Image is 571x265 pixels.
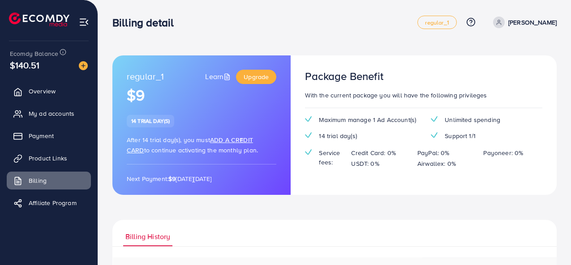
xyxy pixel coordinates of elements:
img: tick [305,132,312,138]
p: Airwallex: 0% [417,158,456,169]
p: With the current package you will have the following privileges [305,90,542,101]
img: logo [9,13,69,26]
a: Affiliate Program [7,194,91,212]
h1: $9 [127,86,276,105]
a: Billing [7,172,91,189]
span: Service fees: [319,148,344,167]
img: tick [305,149,312,155]
p: [PERSON_NAME] [508,17,557,28]
span: 14 trial day(s) [131,117,170,125]
span: Billing History [125,231,170,242]
a: Learn [205,72,232,82]
iframe: To enrich screen reader interactions, please activate Accessibility in Grammarly extension settings [533,225,564,258]
span: After 14 trial day(s), you must to continue activating the monthly plan. [127,135,258,155]
img: tick [431,132,438,138]
p: Payoneer: 0% [483,147,523,158]
span: Overview [29,87,56,96]
img: tick [431,116,438,122]
span: Support 1/1 [445,131,476,140]
strong: $9 [168,174,176,183]
span: My ad accounts [29,109,74,118]
img: menu [79,17,89,27]
p: Credit Card: 0% [351,147,395,158]
span: 14 trial day(s) [319,131,356,140]
a: Upgrade [236,70,276,84]
span: $140.51 [10,59,39,72]
a: regular_1 [417,16,456,29]
span: Payment [29,131,54,140]
p: PayPal: 0% [417,147,450,158]
h3: Package Benefit [305,70,383,83]
span: Add a credit card [127,135,253,155]
span: Product Links [29,154,67,163]
a: [PERSON_NAME] [489,17,557,28]
span: regular_1 [127,70,164,84]
span: regular_1 [425,20,449,25]
img: image [79,61,88,70]
span: Affiliate Program [29,198,77,207]
span: Unlimited spending [445,115,500,124]
a: My ad accounts [7,105,91,122]
p: Next Payment: [DATE][DATE] [127,173,276,184]
span: Upgrade [244,72,269,81]
span: Ecomdy Balance [10,49,58,58]
a: Payment [7,127,91,145]
img: tick [305,116,312,122]
a: Overview [7,82,91,100]
p: USDT: 0% [351,158,379,169]
span: Billing [29,176,47,185]
h3: Billing detail [112,16,181,29]
span: Maximum manage 1 Ad Account(s) [319,115,416,124]
a: Product Links [7,149,91,167]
